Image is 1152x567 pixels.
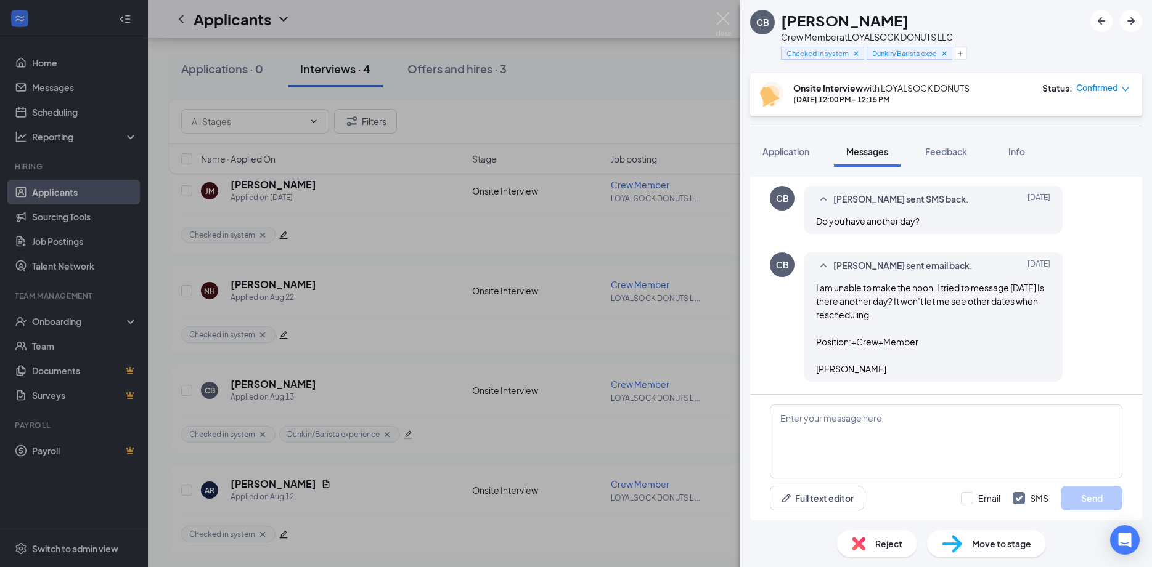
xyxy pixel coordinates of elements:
span: Move to stage [972,537,1031,550]
button: ArrowRight [1120,10,1142,32]
span: Reject [875,537,902,550]
button: Full text editorPen [770,486,864,510]
span: [PERSON_NAME] sent SMS back. [833,192,969,207]
button: Send [1061,486,1122,510]
span: [PERSON_NAME] sent email back. [833,259,973,273]
svg: SmallChevronUp [816,192,831,207]
svg: Plus [957,50,964,57]
svg: ArrowLeftNew [1094,14,1109,28]
div: CB [776,192,789,204]
button: ArrowLeftNew [1090,10,1113,32]
span: Do you have another day? [816,215,920,227]
span: Feedback [925,146,967,157]
div: Open Intercom Messenger [1110,525,1140,555]
span: [DATE] [1027,259,1050,273]
button: Plus [954,47,967,60]
span: Dunkin/Barista experience [872,48,937,58]
span: Info [1008,146,1025,157]
svg: ArrowRight [1124,14,1138,28]
div: with LOYALSOCK DONUTS [793,82,970,94]
div: CB [756,16,769,28]
span: Messages [846,146,888,157]
b: Onsite Interview [793,82,863,94]
svg: Pen [780,492,793,504]
span: I am unable to make the noon. I tried to message [DATE] Is there another day? It won’t let me see... [816,282,1044,374]
span: Application [762,146,809,157]
span: Checked in system [786,48,849,58]
div: [DATE] 12:00 PM - 12:15 PM [793,94,970,105]
span: down [1121,85,1130,94]
span: [DATE] [1027,192,1050,207]
svg: SmallChevronUp [816,259,831,273]
span: Confirmed [1076,82,1118,94]
svg: Cross [852,49,860,58]
div: CB [776,259,789,271]
div: Status : [1042,82,1072,94]
div: Crew Member at LOYALSOCK DONUTS LLC [781,31,953,43]
h1: [PERSON_NAME] [781,10,909,31]
svg: Cross [940,49,949,58]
